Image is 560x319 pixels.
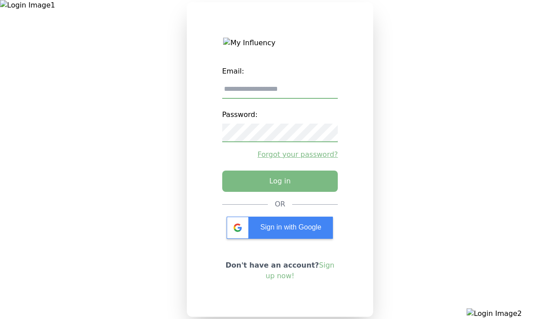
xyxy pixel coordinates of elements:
[222,106,338,124] label: Password:
[467,308,560,319] img: Login Image2
[275,199,286,210] div: OR
[260,223,321,231] span: Sign in with Google
[227,217,333,239] div: Sign in with Google
[222,62,338,80] label: Email:
[222,260,338,281] p: Don't have an account?
[222,149,338,160] a: Forgot your password?
[223,38,336,48] img: My Influency
[222,171,338,192] button: Log in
